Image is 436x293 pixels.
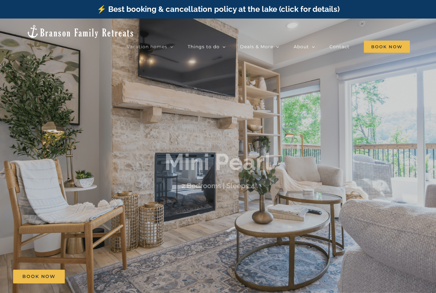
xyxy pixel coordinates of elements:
[127,40,410,53] nav: Main Menu
[188,44,220,49] span: Things to do
[127,44,167,49] span: Vacation homes
[329,44,350,49] span: Contact
[294,40,315,53] a: About
[329,40,350,53] a: Contact
[240,40,279,53] a: Deals & More
[364,41,410,53] span: Book Now
[164,148,272,175] b: Mini Pearl
[240,44,273,49] span: Deals & More
[127,40,173,53] a: Vacation homes
[22,274,56,279] span: Book Now
[181,181,255,190] h3: 2 Bedrooms | Sleeps 4
[26,24,134,39] img: Branson Family Retreats Logo
[188,40,226,53] a: Things to do
[294,44,309,49] span: About
[13,270,65,283] a: Book Now
[97,4,340,14] a: ⚡️ Best booking & cancellation policy at the lake (click for details)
